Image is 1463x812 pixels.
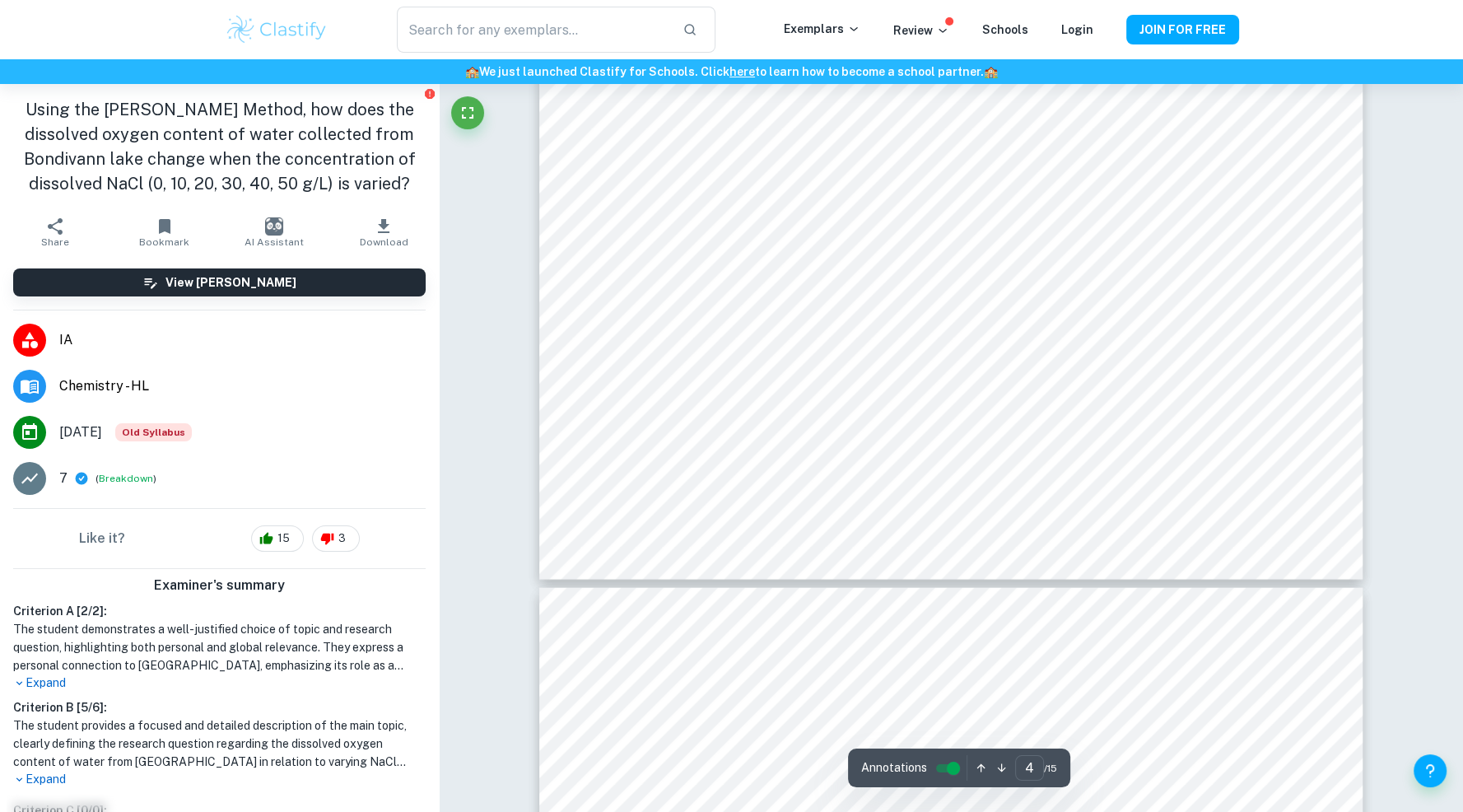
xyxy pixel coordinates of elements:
[13,268,426,296] button: View [PERSON_NAME]
[245,236,304,248] span: AI Assistant
[109,209,219,255] button: Bookmark
[59,469,68,488] p: 7
[99,471,153,486] button: Breakdown
[251,525,304,552] div: 15
[312,525,360,552] div: 3
[3,63,1460,81] h6: We just launched Clastify for Schools. Click to learn how to become a school partner.
[451,96,484,129] button: Fullscreen
[41,236,69,248] span: Share
[329,209,439,255] button: Download
[225,13,329,46] img: Clastify logo
[13,97,426,196] h1: Using the [PERSON_NAME] Method, how does the dissolved oxygen content of water collected from Bon...
[1061,23,1093,36] a: Login
[982,23,1028,36] a: Schools
[139,236,189,248] span: Bookmark
[1126,15,1239,44] button: JOIN FOR FREE
[13,698,426,716] h6: Criterion B [ 5 / 6 ]:
[465,65,479,78] span: 🏫
[397,7,669,53] input: Search for any exemplars...
[79,529,125,548] h6: Like it?
[329,530,355,547] span: 3
[96,471,156,487] span: ( )
[13,716,426,771] h1: The student provides a focused and detailed description of the main topic, clearly defining the r...
[13,602,426,620] h6: Criterion A [ 2 / 2 ]:
[893,21,949,40] p: Review
[13,771,426,788] p: Expand
[165,273,296,292] h6: View [PERSON_NAME]
[13,620,426,674] h1: The student demonstrates a well-justified choice of topic and research question, highlighting bot...
[7,576,432,595] h6: Examiner's summary
[1414,754,1447,787] button: Help and Feedback
[268,530,299,547] span: 15
[59,376,426,396] span: Chemistry - HL
[115,423,192,441] div: Starting from the May 2025 session, the Chemistry IA requirements have changed. It's OK to refer ...
[984,65,998,78] span: 🏫
[13,674,426,692] p: Expand
[59,330,426,350] span: IA
[115,423,192,441] span: Old Syllabus
[784,20,860,38] p: Exemplars
[360,236,408,248] span: Download
[729,65,755,78] a: here
[265,217,283,236] img: AI Assistant
[220,209,329,255] button: AI Assistant
[861,759,927,777] span: Annotations
[59,422,102,442] span: [DATE]
[423,87,436,100] button: Report issue
[1044,761,1057,776] span: / 15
